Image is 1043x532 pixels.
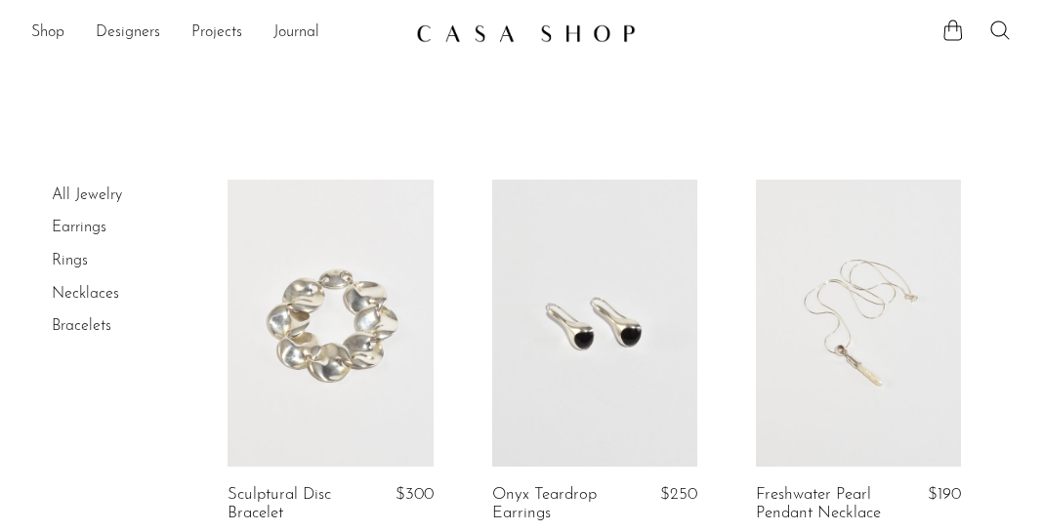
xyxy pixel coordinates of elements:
a: Sculptural Disc Bracelet [228,486,359,522]
a: Necklaces [52,286,119,302]
span: $190 [928,486,961,503]
a: Earrings [52,220,106,235]
a: Journal [273,20,319,46]
a: Rings [52,253,88,268]
span: $250 [660,486,697,503]
ul: NEW HEADER MENU [31,17,400,50]
a: Bracelets [52,318,111,334]
a: Freshwater Pearl Pendant Necklace [756,486,888,522]
a: Designers [96,20,160,46]
a: Projects [191,20,242,46]
span: $300 [396,486,434,503]
nav: Desktop navigation [31,17,400,50]
a: All Jewelry [52,187,122,203]
a: Shop [31,20,64,46]
a: Onyx Teardrop Earrings [492,486,624,522]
